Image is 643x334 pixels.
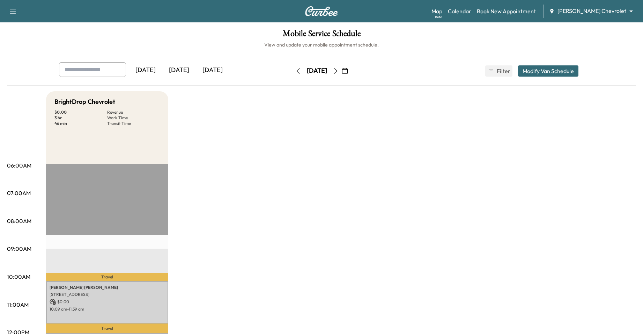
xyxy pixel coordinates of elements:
img: Curbee Logo [305,6,338,16]
a: MapBeta [431,7,442,15]
p: Work Time [107,115,160,121]
p: 3 hr [54,115,107,121]
p: Travel [46,324,168,333]
span: Filter [497,67,509,75]
div: [DATE] [129,62,162,78]
p: 46 min [54,121,107,126]
p: Transit Time [107,121,160,126]
h5: BrightDrop Chevrolet [54,97,115,107]
a: Calendar [448,7,471,15]
p: 07:00AM [7,189,31,197]
span: [PERSON_NAME] Chevrolet [557,7,626,15]
p: 08:00AM [7,217,31,225]
button: Filter [485,65,512,77]
p: Revenue [107,109,160,115]
h6: View and update your mobile appointment schedule. [7,41,636,48]
h1: Mobile Service Schedule [7,29,636,41]
p: 06:00AM [7,161,31,170]
p: 10:09 am - 11:39 am [50,306,165,312]
p: $ 0.00 [50,299,165,305]
p: 11:00AM [7,300,29,309]
div: [DATE] [162,62,196,78]
button: Modify Van Schedule [518,65,578,77]
p: [PERSON_NAME] [PERSON_NAME] [50,285,165,290]
div: [DATE] [307,66,327,75]
p: 09:00AM [7,244,31,253]
p: Travel [46,273,168,281]
div: Beta [435,14,442,20]
p: 10:00AM [7,272,30,281]
p: [STREET_ADDRESS] [50,292,165,297]
p: $ 0.00 [54,109,107,115]
a: Book New Appointment [477,7,536,15]
div: [DATE] [196,62,229,78]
